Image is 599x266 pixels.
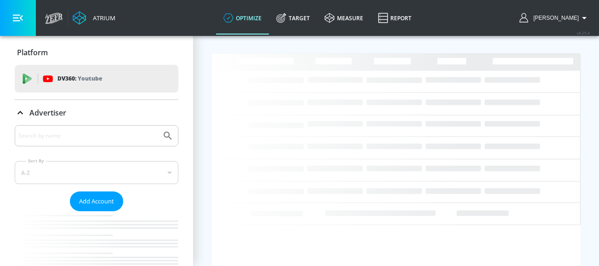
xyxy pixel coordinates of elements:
[371,1,419,35] a: Report
[17,47,48,58] p: Platform
[216,1,269,35] a: optimize
[15,161,178,184] div: A-Z
[519,12,590,23] button: [PERSON_NAME]
[530,15,579,21] span: login as: sarah.ly@zefr.com
[79,196,114,207] span: Add Account
[577,30,590,35] span: v 4.25.4
[57,74,102,84] p: DV360:
[18,130,158,142] input: Search by name
[317,1,371,35] a: measure
[26,158,46,164] label: Sort By
[89,14,115,22] div: Atrium
[15,65,178,93] div: DV360: Youtube
[29,108,66,118] p: Advertiser
[70,191,123,211] button: Add Account
[78,74,102,83] p: Youtube
[15,100,178,126] div: Advertiser
[73,11,115,25] a: Atrium
[15,40,178,65] div: Platform
[269,1,317,35] a: Target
